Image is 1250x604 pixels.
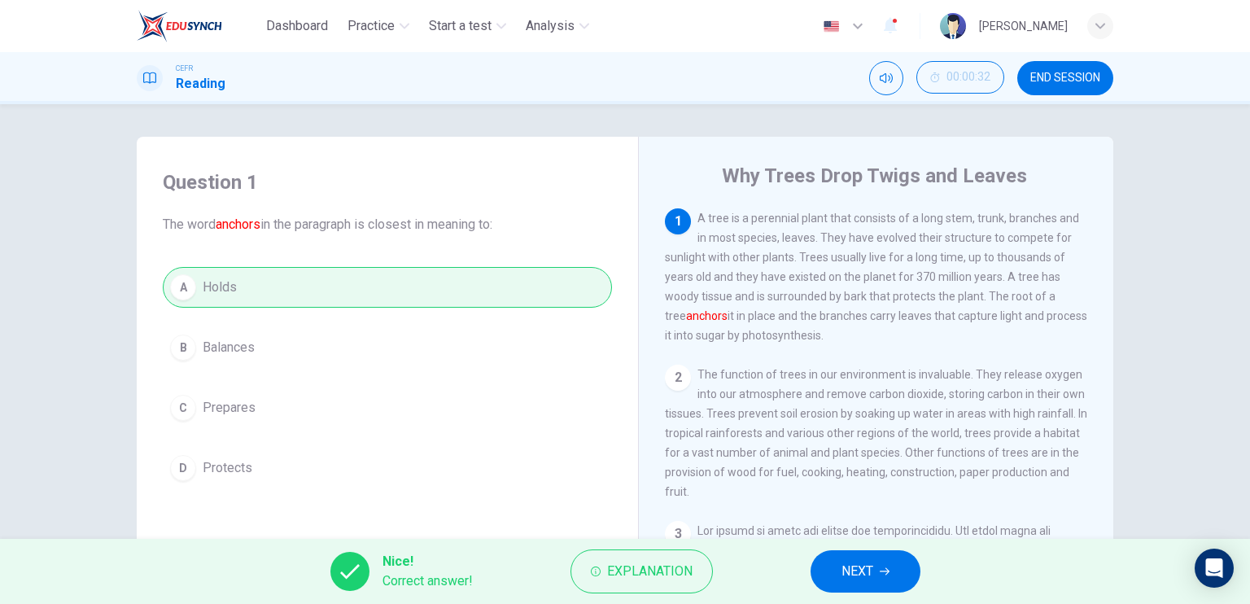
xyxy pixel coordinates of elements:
[979,16,1068,36] div: [PERSON_NAME]
[686,309,728,322] font: anchors
[665,368,1087,498] span: The function of trees in our environment is invaluable. They release oxygen into our atmosphere a...
[216,217,260,232] font: anchors
[665,212,1087,342] span: A tree is a perennial plant that consists of a long stem, trunk, branches and in most species, le...
[946,71,990,84] span: 00:00:32
[519,11,596,41] button: Analysis
[916,61,1004,95] div: Hide
[821,20,841,33] img: en
[607,560,693,583] span: Explanation
[526,16,575,36] span: Analysis
[811,550,920,593] button: NEXT
[665,208,691,234] div: 1
[665,365,691,391] div: 2
[382,571,473,591] span: Correct answer!
[869,61,903,95] div: Mute
[163,215,612,234] span: The word in the paragraph is closest in meaning to:
[841,560,873,583] span: NEXT
[176,63,193,74] span: CEFR
[137,10,222,42] img: EduSynch logo
[341,11,416,41] button: Practice
[1195,549,1234,588] div: Open Intercom Messenger
[260,11,334,41] button: Dashboard
[422,11,513,41] button: Start a test
[137,10,260,42] a: EduSynch logo
[940,13,966,39] img: Profile picture
[916,61,1004,94] button: 00:00:32
[382,552,473,571] span: Nice!
[176,74,225,94] h1: Reading
[1017,61,1113,95] button: END SESSION
[163,169,612,195] h4: Question 1
[266,16,328,36] span: Dashboard
[665,521,691,547] div: 3
[570,549,713,593] button: Explanation
[347,16,395,36] span: Practice
[1030,72,1100,85] span: END SESSION
[429,16,492,36] span: Start a test
[722,163,1027,189] h4: Why Trees Drop Twigs and Leaves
